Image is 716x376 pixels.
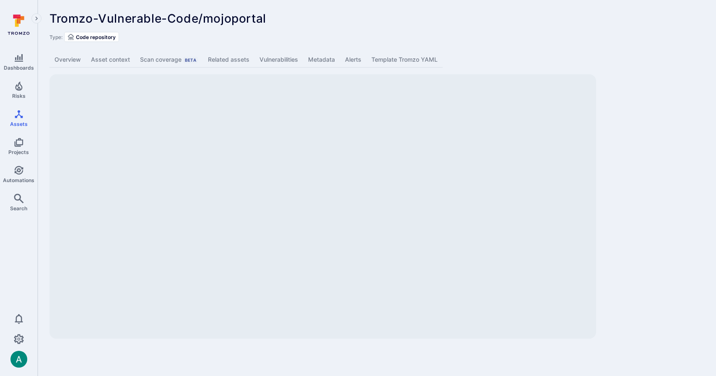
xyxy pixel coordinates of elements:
[366,52,443,68] a: Template Tromzo YAML
[10,351,27,368] img: ACg8ocLSa5mPYBaXNx3eFu_EmspyJX0laNWN7cXOFirfQ7srZveEpg=s96-c
[10,205,27,211] span: Search
[183,57,198,63] div: Beta
[12,93,26,99] span: Risks
[254,52,303,68] a: Vulnerabilities
[49,11,266,26] span: Tromzo-Vulnerable-Code/mojoportal
[10,121,28,127] span: Assets
[303,52,340,68] a: Metadata
[3,177,34,183] span: Automations
[140,55,198,64] div: Scan coverage
[76,34,116,40] span: Code repository
[340,52,366,68] a: Alerts
[10,351,27,368] div: Arjan Dehar
[31,13,42,23] button: Expand navigation menu
[86,52,135,68] a: Asset context
[49,52,704,68] div: Asset tabs
[34,15,39,22] i: Expand navigation menu
[203,52,254,68] a: Related assets
[49,52,86,68] a: Overview
[49,34,62,40] span: Type:
[4,65,34,71] span: Dashboards
[8,149,29,155] span: Projects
